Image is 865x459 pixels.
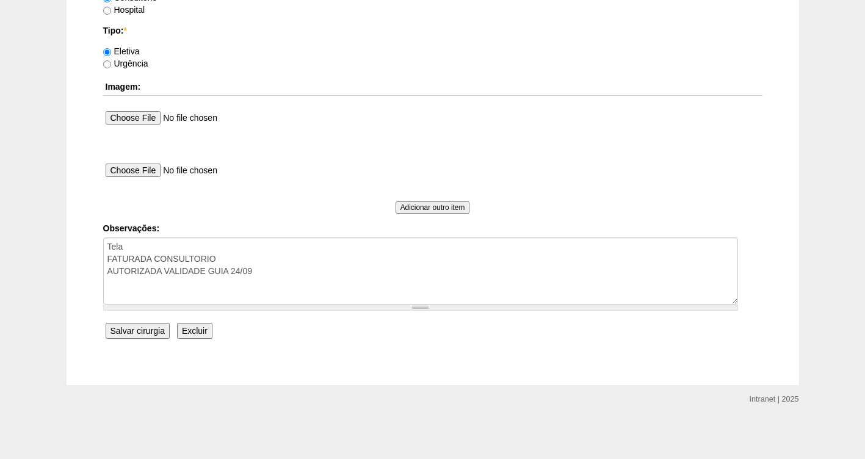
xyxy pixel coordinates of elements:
input: Salvar cirurgia [106,323,170,339]
th: Imagem: [103,78,762,96]
div: Intranet | 2025 [750,393,799,405]
input: Adicionar outro item [396,201,470,214]
input: Eletiva [103,48,111,56]
label: Urgência [103,59,148,68]
label: Hospital [103,5,145,15]
input: Excluir [177,323,212,339]
label: Eletiva [103,46,140,56]
input: Hospital [103,7,111,15]
label: Observações: [103,222,762,234]
label: Tipo: [103,24,762,37]
span: Este campo é obrigatório. [123,26,126,35]
input: Urgência [103,60,111,68]
textarea: Tela [103,237,738,305]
